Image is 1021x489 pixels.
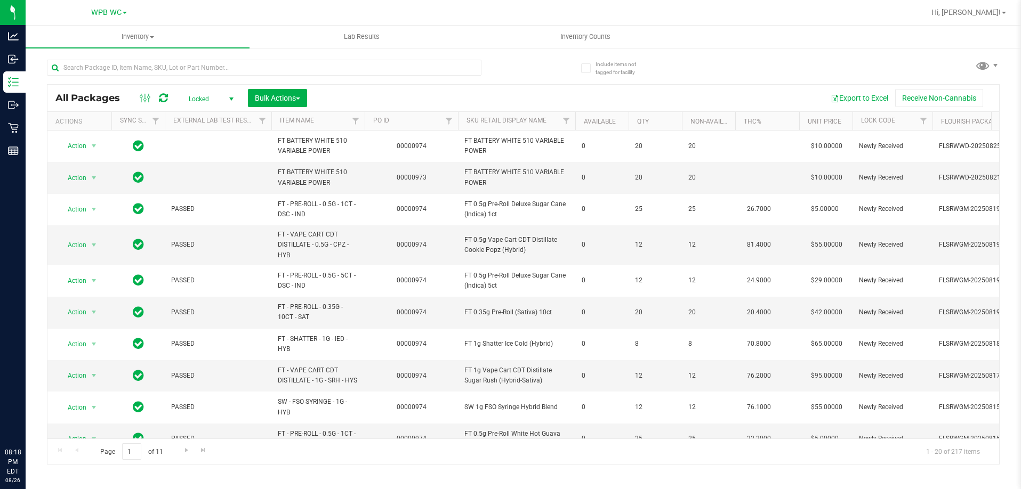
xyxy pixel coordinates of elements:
[87,305,101,320] span: select
[5,447,21,476] p: 08:18 PM EDT
[464,339,569,349] span: FT 1g Shatter Ice Cold (Hybrid)
[87,273,101,288] span: select
[440,112,458,130] a: Filter
[688,371,729,381] span: 12
[688,339,729,349] span: 8
[58,273,87,288] span: Action
[582,402,622,412] span: 0
[742,400,776,415] span: 76.1000
[635,204,676,214] span: 25
[558,112,575,130] a: Filter
[87,170,101,185] span: select
[11,404,43,436] iframe: Resource center
[133,431,144,446] span: In Sync
[464,271,569,291] span: FT 0.5g Pre-Roll Deluxe Sugar Cane (Indica) 5ct
[467,117,546,124] a: Sku Retail Display Name
[397,435,427,442] a: 00000974
[8,123,19,133] inline-svg: Retail
[688,402,729,412] span: 12
[278,271,358,291] span: FT - PRE-ROLL - 0.5G - 5CT - DSC - IND
[806,431,844,446] span: $5.00000
[806,170,848,185] span: $10.00000
[5,476,21,484] p: 08/26
[806,138,848,154] span: $10.00000
[179,443,194,458] a: Go to the next page
[742,305,776,320] span: 20.4000
[859,339,926,349] span: Newly Received
[397,308,427,316] a: 00000974
[278,167,358,188] span: FT BATTERY WHITE 510 VARIABLE POWER
[397,340,427,347] a: 00000974
[915,112,932,130] a: Filter
[635,307,676,317] span: 20
[742,273,776,288] span: 24.9000
[58,337,87,352] span: Action
[582,204,622,214] span: 0
[26,26,250,48] a: Inventory
[87,368,101,383] span: select
[171,339,265,349] span: PASSED
[278,334,358,354] span: FT - SHATTER - 1G - IED - HYB
[248,89,307,107] button: Bulk Actions
[329,32,394,42] span: Lab Results
[347,112,365,130] a: Filter
[806,273,848,288] span: $29.00000
[255,94,300,102] span: Bulk Actions
[635,434,676,444] span: 25
[171,371,265,381] span: PASSED
[688,173,729,183] span: 20
[859,371,926,381] span: Newly Received
[895,89,983,107] button: Receive Non-Cannabis
[635,240,676,250] span: 12
[824,89,895,107] button: Export to Excel
[58,170,87,185] span: Action
[596,60,649,76] span: Include items not tagged for facility
[688,141,729,151] span: 20
[806,368,848,384] span: $95.00000
[87,400,101,415] span: select
[806,400,848,415] span: $55.00000
[133,273,144,288] span: In Sync
[635,371,676,381] span: 12
[133,201,144,216] span: In Sync
[173,117,257,124] a: External Lab Test Result
[133,400,144,414] span: In Sync
[397,276,427,284] a: 00000974
[8,77,19,87] inline-svg: Inventory
[397,174,427,181] a: 00000973
[171,240,265,250] span: PASSED
[464,307,569,317] span: FT 0.35g Pre-Roll (Sativa) 10ct
[742,368,776,384] span: 76.2000
[278,230,358,260] span: FT - VAPE CART CDT DISTILLATE - 0.5G - CPZ - HYB
[171,204,265,214] span: PASSED
[635,402,676,412] span: 12
[859,307,926,317] span: Newly Received
[859,434,926,444] span: Newly Received
[171,434,265,444] span: PASSED
[464,199,569,219] span: FT 0.5g Pre-Roll Deluxe Sugar Cane (Indica) 1ct
[582,173,622,183] span: 0
[87,138,101,153] span: select
[859,240,926,250] span: Newly Received
[87,202,101,217] span: select
[931,8,1001,17] span: Hi, [PERSON_NAME]!
[55,118,107,125] div: Actions
[171,402,265,412] span: PASSED
[397,403,427,411] a: 00000974
[397,205,427,213] a: 00000974
[688,434,729,444] span: 25
[464,136,569,156] span: FT BATTERY WHITE 510 VARIABLE POWER
[859,173,926,183] span: Newly Received
[133,305,144,320] span: In Sync
[688,307,729,317] span: 20
[26,32,250,42] span: Inventory
[58,138,87,153] span: Action
[87,431,101,446] span: select
[55,92,131,104] span: All Packages
[742,431,776,446] span: 22.2000
[688,240,729,250] span: 12
[918,443,988,459] span: 1 - 20 of 217 items
[8,54,19,64] inline-svg: Inbound
[806,237,848,252] span: $55.00000
[859,275,926,286] span: Newly Received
